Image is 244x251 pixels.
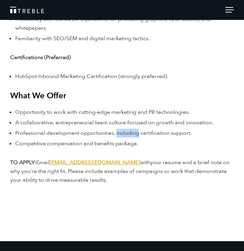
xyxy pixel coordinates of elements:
[10,7,44,13] img: Treble logo
[36,159,150,166] span: Email with
[15,129,192,137] span: Professional development opportunities, including certification support.
[10,159,36,166] b: TO APPLY:
[15,140,138,147] span: Competitive compensation and benefits package.
[15,108,190,116] span: Opportunity to work with cutting-edge marketing and PR technologies.
[15,73,168,80] span: HubSpot Inbound Marketing Certification (strongly preferred).
[10,90,66,101] b: What We Offer
[10,7,234,13] a: Treble Homepage
[15,35,150,42] span: Familiarity with SEO/SEM and digital marketing tactics.
[10,54,71,61] b: Certifications (Preferred)
[10,159,229,184] span: your resume and a brief note on why you’re the right fit. Please include examples of campaigns or...
[50,159,140,166] a: [EMAIL_ADDRESS][DOMAIN_NAME]
[15,119,213,126] span: A collaborative, entrepreneurial team culture focused on growth and innovation.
